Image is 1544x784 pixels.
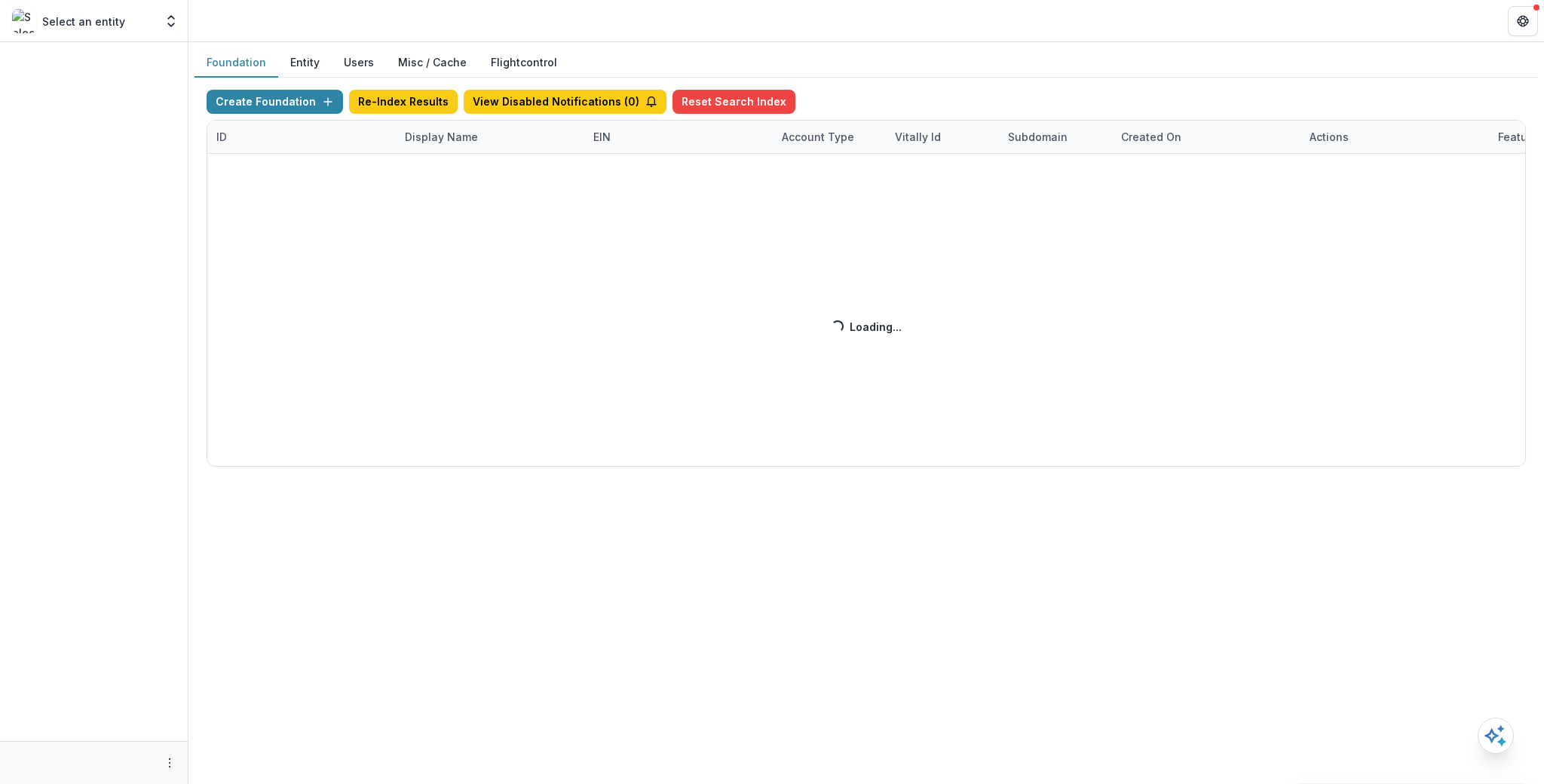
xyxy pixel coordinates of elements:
[161,754,179,772] button: More
[1478,718,1514,754] button: Open AI Assistant
[332,48,386,78] button: Users
[12,9,36,33] img: Select an entity
[386,48,479,78] button: Misc / Cache
[491,54,557,70] a: Flightcontrol
[42,14,125,29] p: Select an entity
[195,48,278,78] button: Foundation
[278,48,332,78] button: Entity
[161,6,182,36] button: Open entity switcher
[1508,6,1538,36] button: Get Help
